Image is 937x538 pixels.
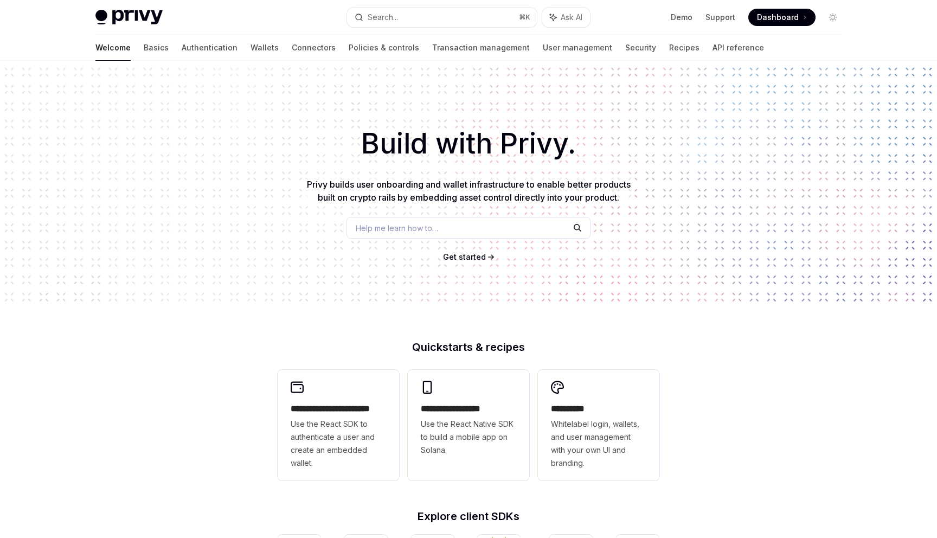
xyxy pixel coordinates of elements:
span: Privy builds user onboarding and wallet infrastructure to enable better products built on crypto ... [307,179,631,203]
a: Transaction management [432,35,530,61]
button: Toggle dark mode [824,9,842,26]
span: ⌘ K [519,13,530,22]
a: Dashboard [748,9,816,26]
img: light logo [95,10,163,25]
h2: Explore client SDKs [278,511,659,522]
span: Get started [443,252,486,261]
a: Welcome [95,35,131,61]
span: Dashboard [757,12,799,23]
h1: Build with Privy. [17,123,920,165]
a: Security [625,35,656,61]
span: Ask AI [561,12,582,23]
a: Demo [671,12,692,23]
a: Basics [144,35,169,61]
a: Recipes [669,35,699,61]
span: Help me learn how to… [356,222,438,234]
a: **** *****Whitelabel login, wallets, and user management with your own UI and branding. [538,370,659,481]
a: **** **** **** ***Use the React Native SDK to build a mobile app on Solana. [408,370,529,481]
h2: Quickstarts & recipes [278,342,659,353]
a: Authentication [182,35,238,61]
div: Search... [368,11,398,24]
button: Ask AI [542,8,590,27]
span: Use the React Native SDK to build a mobile app on Solana. [421,418,516,457]
span: Whitelabel login, wallets, and user management with your own UI and branding. [551,418,646,470]
button: Search...⌘K [347,8,537,27]
a: Get started [443,252,486,262]
span: Use the React SDK to authenticate a user and create an embedded wallet. [291,418,386,470]
a: User management [543,35,612,61]
a: API reference [713,35,764,61]
a: Support [705,12,735,23]
a: Connectors [292,35,336,61]
a: Policies & controls [349,35,419,61]
a: Wallets [251,35,279,61]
